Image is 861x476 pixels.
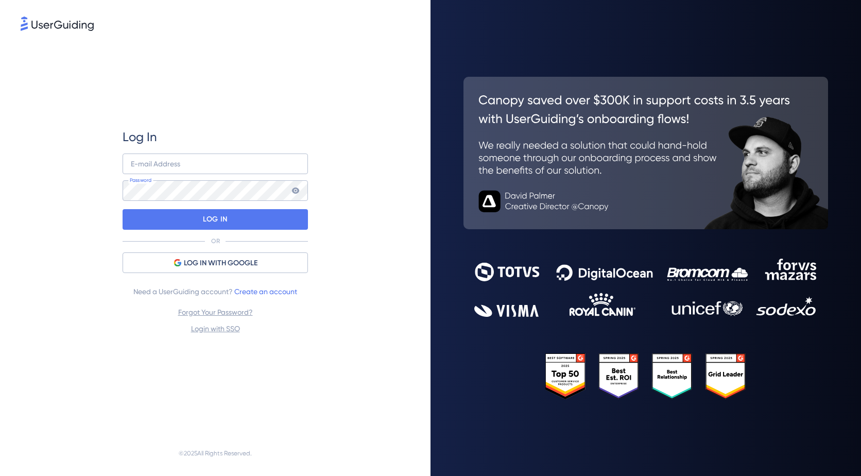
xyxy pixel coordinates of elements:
span: © 2025 All Rights Reserved. [179,447,252,460]
a: Login with SSO [191,325,240,333]
p: LOG IN [203,211,227,228]
span: Need a UserGuiding account? [133,285,297,298]
img: 8faab4ba6bc7696a72372aa768b0286c.svg [21,16,94,31]
img: 26c0aa7c25a843aed4baddd2b5e0fa68.svg [463,77,828,229]
span: Log In [123,129,157,145]
a: Create an account [234,287,297,296]
p: OR [211,237,220,245]
input: example@company.com [123,154,308,174]
span: LOG IN WITH GOOGLE [184,257,257,269]
a: Forgot Your Password? [178,308,253,316]
img: 25303e33045975176eb484905ab012ff.svg [545,353,746,399]
img: 9302ce2ac39453076f5bc0f2f2ca889b.svg [474,259,817,317]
